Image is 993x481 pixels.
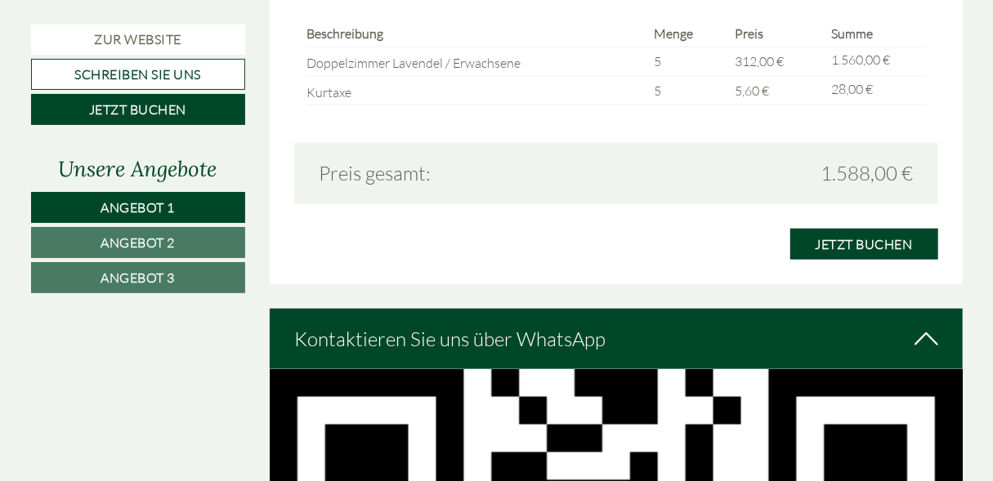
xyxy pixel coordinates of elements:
td: Kurtaxe [306,76,647,105]
span: Angebot 1 [101,199,175,216]
a: Jetzt buchen [790,229,938,260]
th: Preis [728,21,824,47]
div: Unsere Angebote [31,154,245,184]
span: Angebot 2 [101,234,175,251]
span: 312,00 € [735,53,784,69]
td: 5 [647,47,728,76]
td: 5 [647,76,728,105]
th: Beschreibung [306,21,647,47]
a: Schreiben Sie uns [31,59,245,90]
th: Menge [647,21,728,47]
th: Summe [825,21,926,47]
td: Doppelzimmer Lavendel / Erwachsene [306,47,647,76]
div: Preis gesamt: [306,159,616,187]
span: Angebot 3 [101,269,175,286]
span: 5,60 € [735,82,769,99]
a: Jetzt buchen [31,94,245,125]
div: Kontaktieren Sie uns über WhatsApp [270,309,963,369]
span: 1.588,00 € [821,159,914,187]
td: 1.560,00 € [825,47,926,76]
a: Zur Website [31,24,245,55]
td: 28,00 € [825,76,926,105]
